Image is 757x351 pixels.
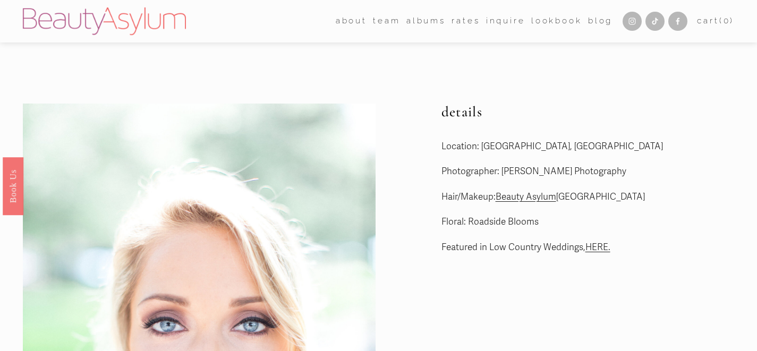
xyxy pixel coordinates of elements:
[441,189,735,206] p: Hair/Makeup: [GEOGRAPHIC_DATA]
[406,13,446,30] a: albums
[531,13,582,30] a: Lookbook
[3,157,23,215] a: Book Us
[668,12,687,31] a: Facebook
[373,13,400,30] a: folder dropdown
[452,13,480,30] a: Rates
[486,13,525,30] a: Inquire
[373,14,400,29] span: team
[697,14,734,29] a: 0 items in cart
[623,12,642,31] a: Instagram
[336,14,367,29] span: about
[645,12,665,31] a: TikTok
[719,16,734,25] span: ( )
[441,139,735,155] p: Location: [GEOGRAPHIC_DATA], [GEOGRAPHIC_DATA]
[588,13,613,30] a: Blog
[585,242,610,253] a: HERE.
[724,16,730,25] span: 0
[441,104,735,121] h2: details
[441,214,735,230] p: Floral: Roadside Blooms
[441,164,735,180] p: Photographer: [PERSON_NAME] Photography
[23,7,186,35] img: Beauty Asylum | Bridal Hair &amp; Makeup Charlotte &amp; Atlanta
[496,191,556,202] a: Beauty Asylum
[336,13,367,30] a: folder dropdown
[441,239,735,256] p: Featured in Low Country Weddings,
